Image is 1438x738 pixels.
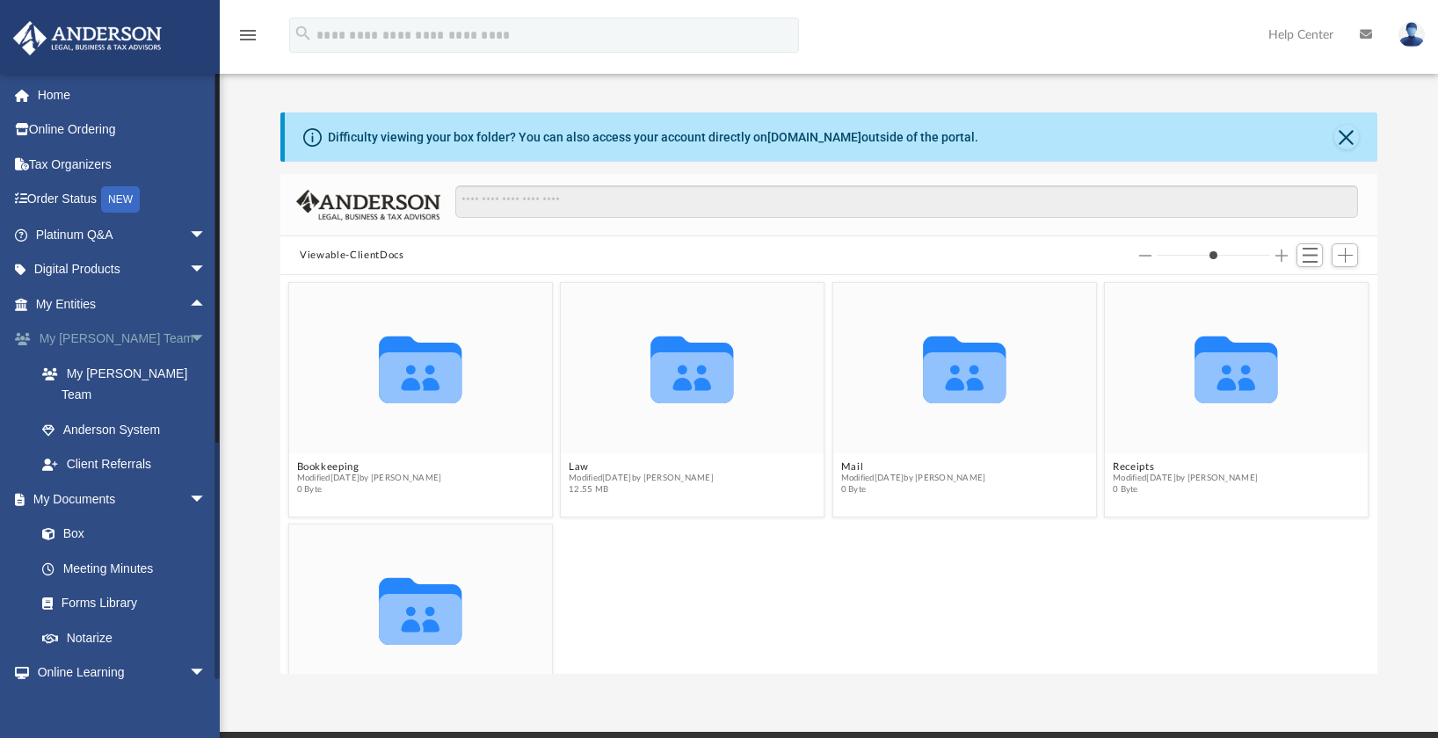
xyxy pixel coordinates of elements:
img: Anderson Advisors Platinum Portal [8,21,167,55]
span: 0 Byte [1113,484,1258,496]
a: Box [25,517,215,552]
button: Add [1332,243,1358,268]
a: Notarize [25,620,224,655]
a: Online Learningarrow_drop_down [12,655,224,691]
a: Home [12,77,233,112]
span: arrow_drop_down [189,252,224,288]
span: arrow_drop_down [189,655,224,691]
button: Switch to List View [1296,243,1323,268]
button: Mail [841,461,986,473]
a: Meeting Minutes [25,551,224,586]
button: Increase column size [1275,250,1288,262]
a: menu [237,33,258,46]
span: Modified [DATE] by [PERSON_NAME] [1113,473,1258,484]
span: arrow_drop_up [189,286,224,322]
i: search [294,24,313,43]
button: Decrease column size [1139,250,1151,262]
a: My [PERSON_NAME] Teamarrow_drop_down [12,322,233,357]
span: 0 Byte [297,484,442,496]
a: My Documentsarrow_drop_down [12,481,224,517]
input: Search files and folders [455,185,1358,219]
span: arrow_drop_down [189,481,224,517]
button: Viewable-ClientDocs [300,248,403,264]
a: Anderson System [25,412,233,447]
a: Online Ordering [12,112,233,148]
span: 12.55 MB [569,484,714,496]
a: Order StatusNEW [12,182,233,218]
a: Forms Library [25,586,215,621]
div: Difficulty viewing your box folder? You can also access your account directly on outside of the p... [328,128,978,147]
button: Bookkeeping [297,461,442,473]
a: My Entitiesarrow_drop_up [12,286,233,322]
button: Law [569,461,714,473]
a: Platinum Q&Aarrow_drop_down [12,217,233,252]
input: Column size [1157,250,1270,262]
button: Receipts [1113,461,1258,473]
span: Modified [DATE] by [PERSON_NAME] [841,473,986,484]
a: Digital Productsarrow_drop_down [12,252,233,287]
button: Close [1334,125,1359,149]
i: menu [237,25,258,46]
a: [DOMAIN_NAME] [767,130,861,144]
div: NEW [101,186,140,213]
a: Client Referrals [25,447,233,482]
a: Tax Organizers [12,147,233,182]
span: Modified [DATE] by [PERSON_NAME] [569,473,714,484]
img: User Pic [1398,22,1425,47]
a: My [PERSON_NAME] Team [25,356,224,412]
div: grid [280,275,1376,674]
span: Modified [DATE] by [PERSON_NAME] [297,473,442,484]
span: arrow_drop_down [189,322,224,358]
span: 0 Byte [841,484,986,496]
span: arrow_drop_down [189,217,224,253]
